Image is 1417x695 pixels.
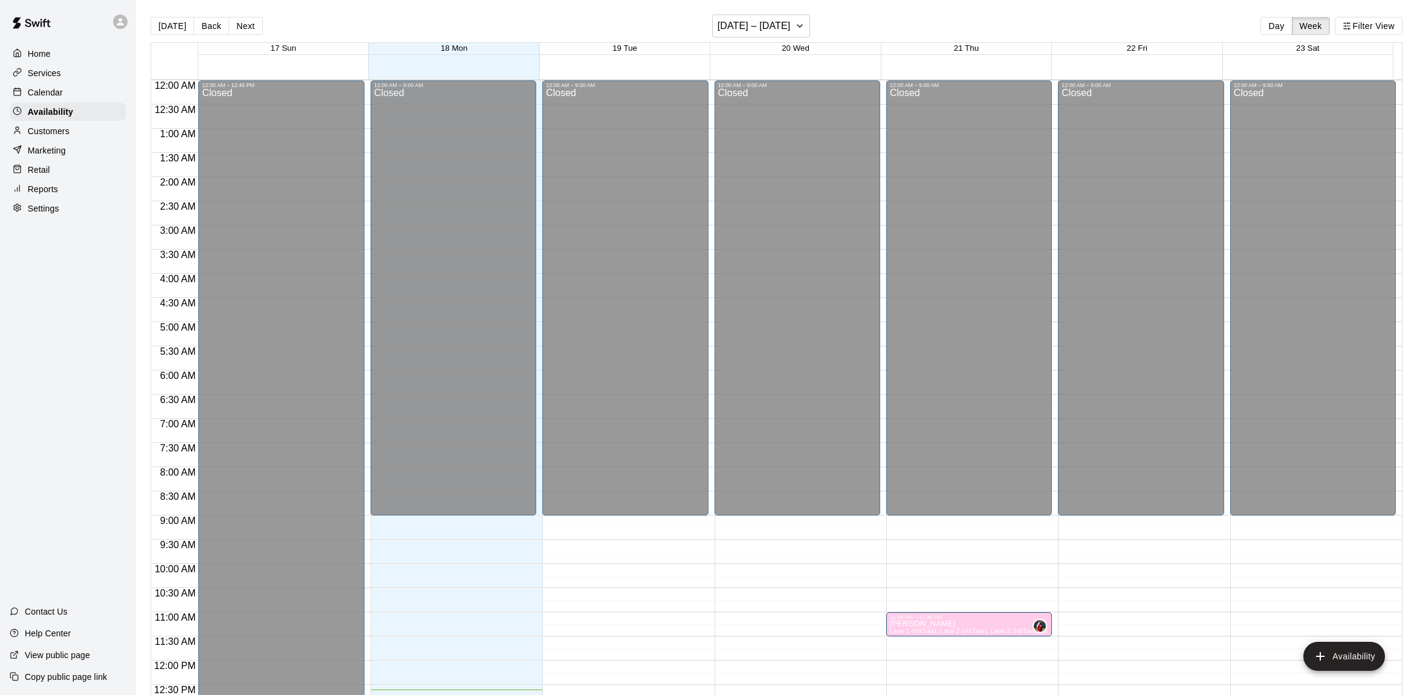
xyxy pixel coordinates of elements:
a: Home [10,45,126,63]
button: 17 Sun [271,44,296,53]
div: 12:00 AM – 9:00 AM [1234,82,1392,88]
p: Help Center [25,627,71,639]
p: Contact Us [25,606,68,618]
button: 20 Wed [782,44,809,53]
button: add [1303,642,1385,671]
span: 12:00 PM [151,661,198,671]
p: Reports [28,183,58,195]
a: Retail [10,161,126,179]
span: 5:00 AM [157,322,199,332]
div: Availability [10,103,126,121]
button: 18 Mon [441,44,467,53]
a: Marketing [10,141,126,160]
p: View public page [25,649,90,661]
span: 2:00 AM [157,177,199,187]
div: Closed [890,88,1048,520]
a: Customers [10,122,126,140]
div: 12:00 AM – 9:00 AM: Closed [1230,80,1396,516]
span: 9:00 AM [157,516,199,526]
span: 10:00 AM [152,564,199,574]
span: 12:30 AM [152,105,199,115]
span: 4:30 AM [157,298,199,308]
p: Copy public page link [25,671,107,683]
a: Services [10,64,126,82]
button: 19 Tue [612,44,637,53]
span: 5:30 AM [157,346,199,357]
button: Day [1260,17,1292,35]
h6: [DATE] – [DATE] [718,18,791,34]
div: 12:00 AM – 9:00 AM [546,82,704,88]
div: Closed [1234,88,1392,520]
div: 11:00 AM – 11:30 AM [890,614,1048,620]
p: Marketing [28,144,66,157]
img: Kyle Bunn [1034,620,1046,632]
button: 21 Thu [954,44,979,53]
div: 12:00 AM – 9:00 AM [1062,82,1220,88]
p: Settings [28,202,59,215]
span: 8:30 AM [157,491,199,502]
span: 1:30 AM [157,153,199,163]
div: Closed [718,88,877,520]
div: 12:00 AM – 9:00 AM [718,82,877,88]
button: 23 Sat [1296,44,1320,53]
div: 12:00 AM – 9:00 AM [374,82,533,88]
a: Reports [10,180,126,198]
p: Home [28,48,51,60]
span: 4:00 AM [157,274,199,284]
button: Back [193,17,229,35]
div: Kyle Bunn [1033,619,1047,633]
span: 7:30 AM [157,443,199,453]
a: Settings [10,199,126,218]
div: Closed [546,88,704,520]
div: 12:00 AM – 9:00 AM: Closed [1058,80,1224,516]
p: Retail [28,164,50,176]
div: 12:00 AM – 9:00 AM: Closed [371,80,536,516]
button: Next [229,17,262,35]
div: 12:00 AM – 9:00 AM: Closed [886,80,1052,516]
span: 10:30 AM [152,588,199,598]
span: 6:00 AM [157,370,199,381]
span: Lane 1 (HitTrax), Lane 2 (HitTrax), Lane 3 (HitTrax), [GEOGRAPHIC_DATA] ([GEOGRAPHIC_DATA]), Area 10 [890,628,1206,635]
span: 12:00 AM [152,80,199,91]
span: 8:00 AM [157,467,199,477]
button: 22 Fri [1127,44,1147,53]
span: 1:00 AM [157,129,199,139]
span: 12:30 PM [151,685,198,695]
p: Availability [28,106,73,118]
p: Customers [28,125,70,137]
div: 12:00 AM – 9:00 AM: Closed [715,80,880,516]
span: 2:30 AM [157,201,199,212]
div: Closed [1062,88,1220,520]
p: Calendar [28,86,63,99]
button: Filter View [1335,17,1402,35]
button: Week [1292,17,1330,35]
span: 9:30 AM [157,540,199,550]
a: Calendar [10,83,126,102]
span: 7:00 AM [157,419,199,429]
span: 6:30 AM [157,395,199,405]
span: 3:00 AM [157,225,199,236]
span: 11:00 AM [152,612,199,622]
div: 12:00 AM – 9:00 AM [890,82,1048,88]
div: 11:00 AM – 11:30 AM: Available [886,612,1052,636]
span: 11:30 AM [152,636,199,647]
div: Closed [374,88,533,520]
button: [DATE] [151,17,194,35]
span: 3:30 AM [157,250,199,260]
div: 12:00 AM – 9:00 AM: Closed [542,80,708,516]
